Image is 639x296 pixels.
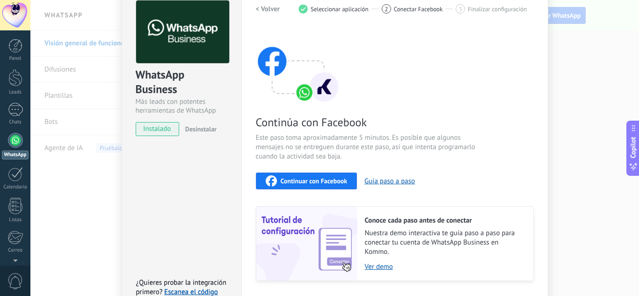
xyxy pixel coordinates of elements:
[365,229,524,257] span: Nuestra demo interactiva te guía paso a paso para conectar tu cuenta de WhatsApp Business en Kommo.
[182,122,217,136] button: Desinstalar
[281,178,348,184] span: Continuar con Facebook
[311,6,369,13] span: Seleccionar aplicación
[256,29,340,103] img: connect with facebook
[459,5,462,13] span: 3
[256,0,280,17] button: < Volver
[256,173,357,189] button: Continuar con Facebook
[256,5,280,14] h2: < Volver
[2,217,29,223] div: Listas
[365,216,524,225] h2: Conoce cada paso antes de conectar
[2,151,29,159] div: WhatsApp
[629,137,638,158] span: Copilot
[185,125,217,133] span: Desinstalar
[256,133,479,161] span: Este paso toma aproximadamente 5 minutos. Es posible que algunos mensajes no se entreguen durante...
[2,247,29,253] div: Correo
[136,67,228,97] div: WhatsApp Business
[385,5,388,13] span: 2
[365,262,524,271] a: Ver demo
[364,177,415,186] button: Guía paso a paso
[468,6,527,13] span: Finalizar configuración
[136,122,179,136] span: instalado
[2,119,29,125] div: Chats
[256,115,479,130] span: Continúa con Facebook
[394,6,443,13] span: Conectar Facebook
[136,0,229,64] img: logo_main.png
[136,97,228,115] div: Más leads con potentes herramientas de WhatsApp
[2,89,29,95] div: Leads
[2,56,29,62] div: Panel
[2,184,29,190] div: Calendario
